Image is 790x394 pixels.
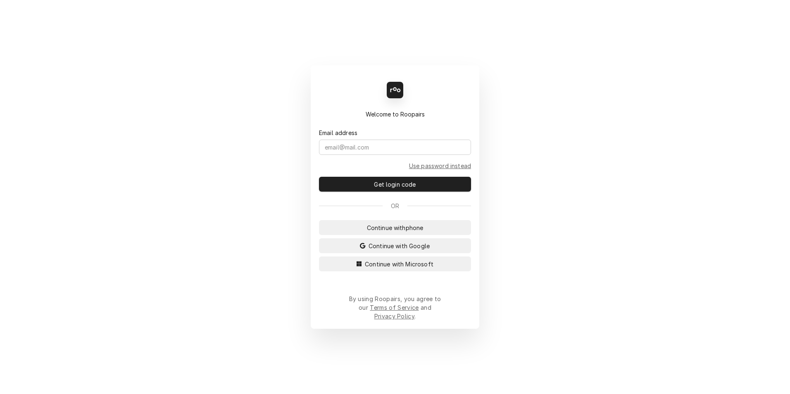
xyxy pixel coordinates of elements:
a: Privacy Policy [374,313,414,320]
a: Terms of Service [370,304,419,311]
div: By using Roopairs, you agree to our and . [349,294,441,320]
label: Email address [319,128,357,137]
button: Get login code [319,177,471,192]
button: Continue with Microsoft [319,256,471,271]
div: Or [319,202,471,210]
span: Get login code [372,180,417,189]
a: Go to Email and password form [409,161,471,170]
span: Continue with Microsoft [363,260,435,268]
span: Continue with phone [365,223,425,232]
button: Continue with Google [319,238,471,253]
span: Continue with Google [367,242,431,250]
input: email@mail.com [319,140,471,155]
div: Welcome to Roopairs [319,110,471,119]
button: Continue withphone [319,220,471,235]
